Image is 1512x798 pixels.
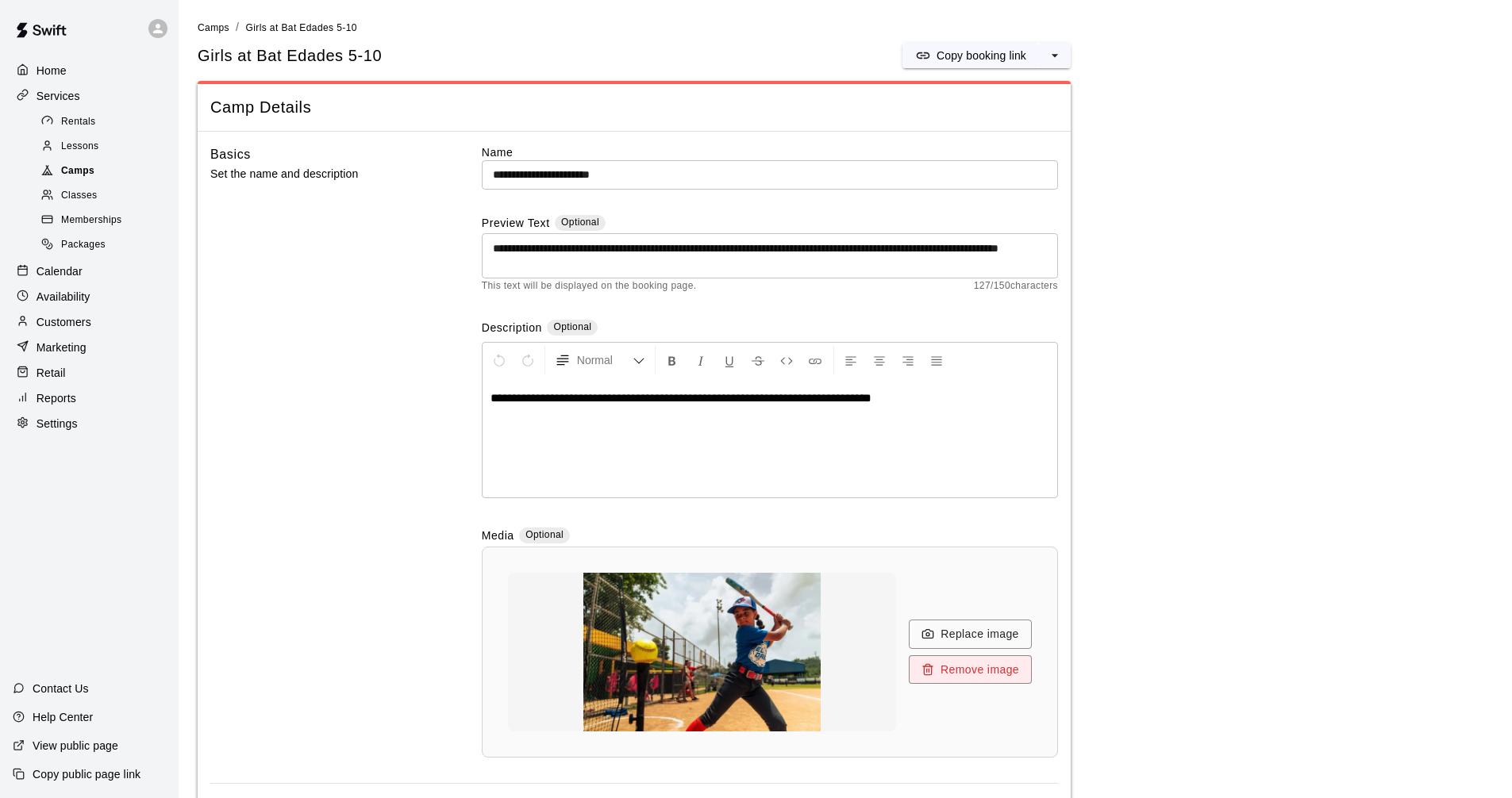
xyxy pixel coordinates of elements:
[198,19,1493,36] nav: breadcrumb
[33,709,93,725] p: Help Center
[61,139,99,155] span: Lessons
[38,160,172,182] div: Camps
[486,346,513,374] button: Undo
[38,184,179,209] a: Classes
[245,22,356,33] span: Girls at Bat Edades 5-10
[61,237,106,253] span: Packages
[198,22,229,33] span: Camps
[837,346,864,374] button: Left Align
[33,738,118,754] p: View public page
[773,346,800,374] button: Insert Code
[13,412,166,435] a: Settings
[38,185,172,207] div: Classes
[13,310,166,334] a: Customers
[38,233,179,258] a: Packages
[482,320,542,338] label: Description
[561,217,599,228] span: Optional
[716,346,743,374] button: Format Underline
[198,45,382,67] h5: Girls at Bat Edades 5-10
[37,314,91,330] p: Customers
[482,144,1058,160] label: Name
[37,340,87,355] p: Marketing
[577,352,633,368] span: Normal
[659,346,686,374] button: Format Bold
[482,278,697,294] span: This text will be displayed on the booking page.
[38,136,172,158] div: Lessons
[61,188,97,204] span: Classes
[38,209,179,233] a: Memberships
[13,336,166,359] a: Marketing
[1039,43,1071,68] button: select merge strategy
[514,346,541,374] button: Redo
[37,416,78,432] p: Settings
[902,43,1039,68] button: Copy booking link
[61,163,94,179] span: Camps
[37,390,76,406] p: Reports
[543,573,860,731] img: Service image
[37,63,67,79] p: Home
[210,144,251,165] h6: Basics
[802,346,829,374] button: Insert Link
[33,766,140,782] p: Copy public page link
[38,159,179,184] a: Camps
[198,21,229,33] a: Camps
[553,321,591,332] span: Optional
[37,88,80,104] p: Services
[38,209,172,232] div: Memberships
[13,84,166,108] a: Services
[482,528,514,546] label: Media
[33,681,89,696] p: Contact Us
[13,386,166,410] a: Reports
[236,19,239,36] li: /
[210,164,431,184] p: Set the name and description
[38,111,172,133] div: Rentals
[866,346,893,374] button: Center Align
[37,365,66,381] p: Retail
[687,346,714,374] button: Format Italics
[37,289,90,305] p: Availability
[13,285,166,309] a: Availability
[909,620,1032,649] button: Replace image
[974,278,1058,294] span: 127 / 150 characters
[13,361,166,385] a: Retail
[210,97,1058,118] span: Camp Details
[895,346,921,374] button: Right Align
[61,213,121,228] span: Memberships
[909,655,1032,685] button: Remove image
[923,346,950,374] button: Justify Align
[902,43,1071,68] div: split button
[13,59,166,82] a: Home
[937,48,1026,63] p: Copy booking link
[525,529,564,540] span: Optional
[38,109,179,134] a: Rentals
[482,215,550,233] label: Preview Text
[744,346,771,374] button: Format Strikethrough
[38,234,172,256] div: Packages
[38,134,179,159] a: Lessons
[13,259,166,283] a: Calendar
[37,263,83,279] p: Calendar
[548,346,652,374] button: Formatting Options
[61,114,96,130] span: Rentals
